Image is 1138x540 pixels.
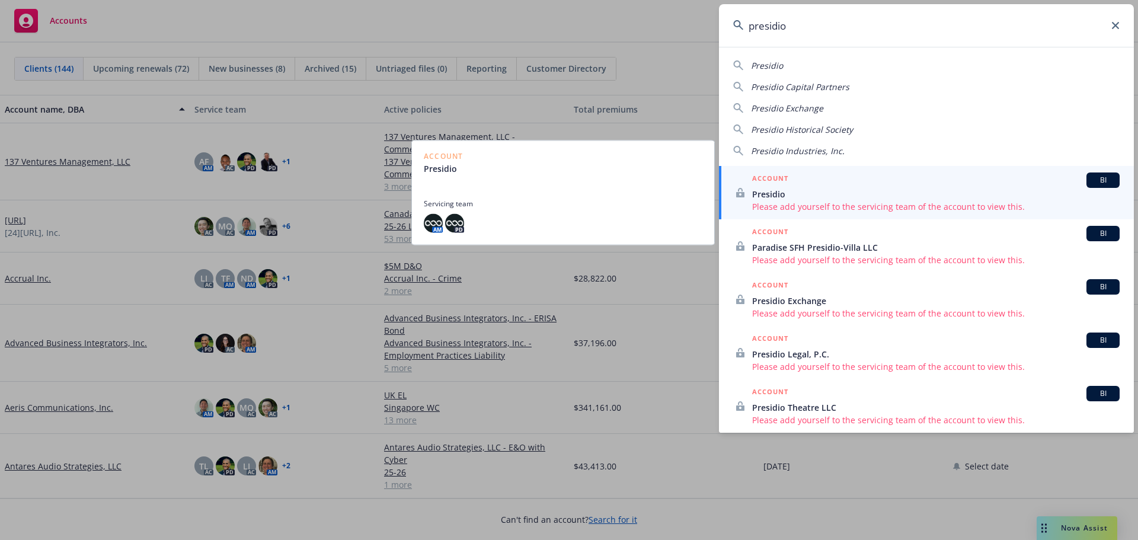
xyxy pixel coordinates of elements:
span: BI [1091,282,1115,292]
h5: ACCOUNT [752,279,788,293]
h5: ACCOUNT [752,386,788,400]
span: Presidio [751,60,783,71]
h5: ACCOUNT [752,333,788,347]
h5: ACCOUNT [752,172,788,187]
span: Please add yourself to the servicing team of the account to view this. [752,307,1120,319]
span: Presidio Industries, Inc. [751,145,845,156]
span: Please add yourself to the servicing team of the account to view this. [752,414,1120,426]
span: Presidio Capital Partners [751,81,849,92]
a: ACCOUNTBIParadise SFH Presidio-Villa LLCPlease add yourself to the servicing team of the account ... [719,219,1134,273]
span: Presidio Exchange [752,295,1120,307]
span: BI [1091,388,1115,399]
span: Paradise SFH Presidio-Villa LLC [752,241,1120,254]
span: BI [1091,335,1115,346]
span: Please add yourself to the servicing team of the account to view this. [752,254,1120,266]
span: Presidio Historical Society [751,124,853,135]
span: Presidio Exchange [751,103,823,114]
a: ACCOUNTBIPresidio ExchangePlease add yourself to the servicing team of the account to view this. [719,273,1134,326]
span: BI [1091,228,1115,239]
span: BI [1091,175,1115,186]
span: Presidio Legal, P.C. [752,348,1120,360]
a: ACCOUNTBIPresidioPlease add yourself to the servicing team of the account to view this. [719,166,1134,219]
a: ACCOUNTBIPresidio Legal, P.C.Please add yourself to the servicing team of the account to view this. [719,326,1134,379]
span: Presidio [752,188,1120,200]
span: Please add yourself to the servicing team of the account to view this. [752,360,1120,373]
a: ACCOUNTBIPresidio Theatre LLCPlease add yourself to the servicing team of the account to view this. [719,379,1134,433]
h5: ACCOUNT [752,226,788,240]
span: Presidio Theatre LLC [752,401,1120,414]
input: Search... [719,4,1134,47]
span: Please add yourself to the servicing team of the account to view this. [752,200,1120,213]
